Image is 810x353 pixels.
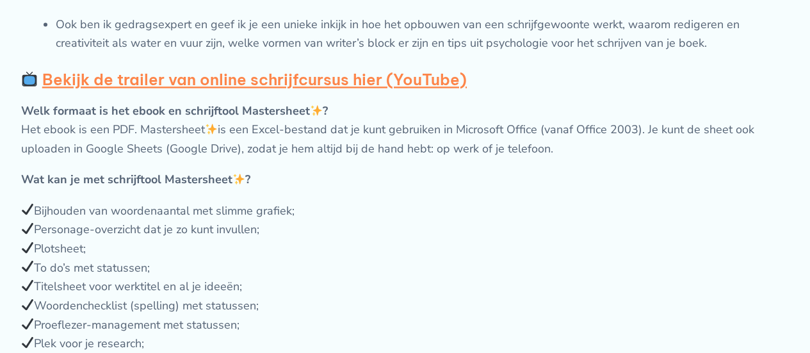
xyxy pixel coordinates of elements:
[21,172,251,187] strong: Wat kan je met schrijftool Mastersheet ?
[22,279,33,291] img: ✔️
[22,318,33,329] img: ✔️
[42,70,467,89] a: Bekijk de trailer van online schrijfcursus hier (YouTube)
[21,102,790,159] p: Het ebook is een PDF. Mastersheet is een Excel-bestand dat je kunt gebruiken in Microsoft Office ...
[22,336,33,348] img: ✔️
[206,123,217,135] img: ✨
[22,222,33,234] img: ✔️
[21,103,328,119] strong: Welk formaat is het ebook en schrijftool Mastersheet ?
[311,104,322,116] img: ✨
[233,173,245,185] img: ✨
[22,242,33,253] img: ✔️
[22,299,33,310] img: ✔️
[22,260,33,272] img: ✔️
[22,203,33,215] img: ✔️
[56,15,790,53] li: Ook ben ik gedragsexpert en geef ik je een unieke inkijk in hoe het opbouwen van een schrijfgewoo...
[22,71,37,86] img: 📺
